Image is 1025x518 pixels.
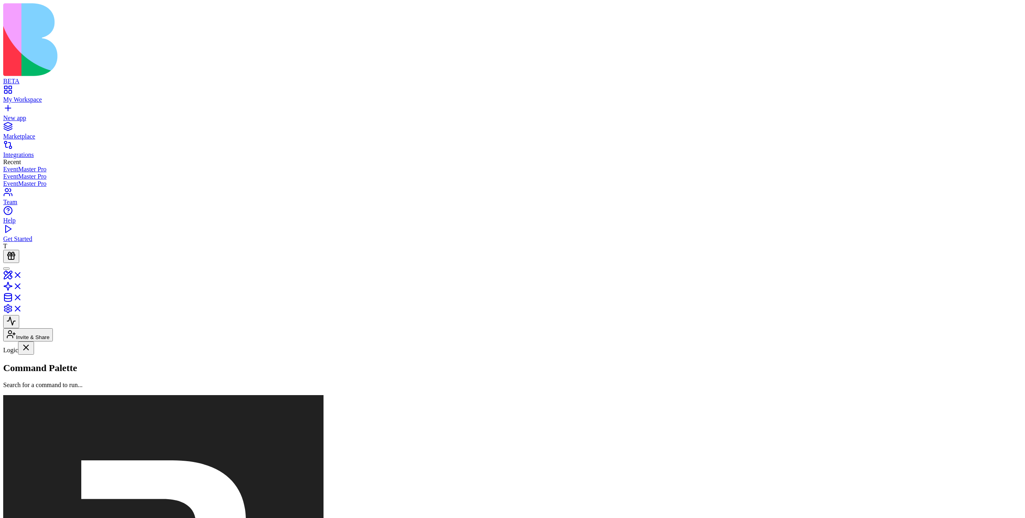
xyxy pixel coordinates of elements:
[3,107,1022,122] a: New app
[3,3,325,76] img: logo
[3,381,1022,389] p: Search for a command to run...
[3,126,1022,140] a: Marketplace
[3,173,1022,180] a: EventMaster Pro
[3,159,21,165] span: Recent
[3,191,1022,206] a: Team
[3,243,7,249] span: T
[3,166,1022,173] a: EventMaster Pro
[3,133,1022,140] div: Marketplace
[3,199,1022,206] div: Team
[3,96,1022,103] div: My Workspace
[3,114,1022,122] div: New app
[3,363,1022,373] h2: Command Palette
[3,70,1022,85] a: BETA
[3,180,1022,187] a: EventMaster Pro
[3,347,18,353] span: Logic
[3,228,1022,243] a: Get Started
[3,144,1022,159] a: Integrations
[3,78,1022,85] div: BETA
[3,328,53,341] button: Invite & Share
[3,235,1022,243] div: Get Started
[3,217,1022,224] div: Help
[3,151,1022,159] div: Integrations
[3,210,1022,224] a: Help
[3,89,1022,103] a: My Workspace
